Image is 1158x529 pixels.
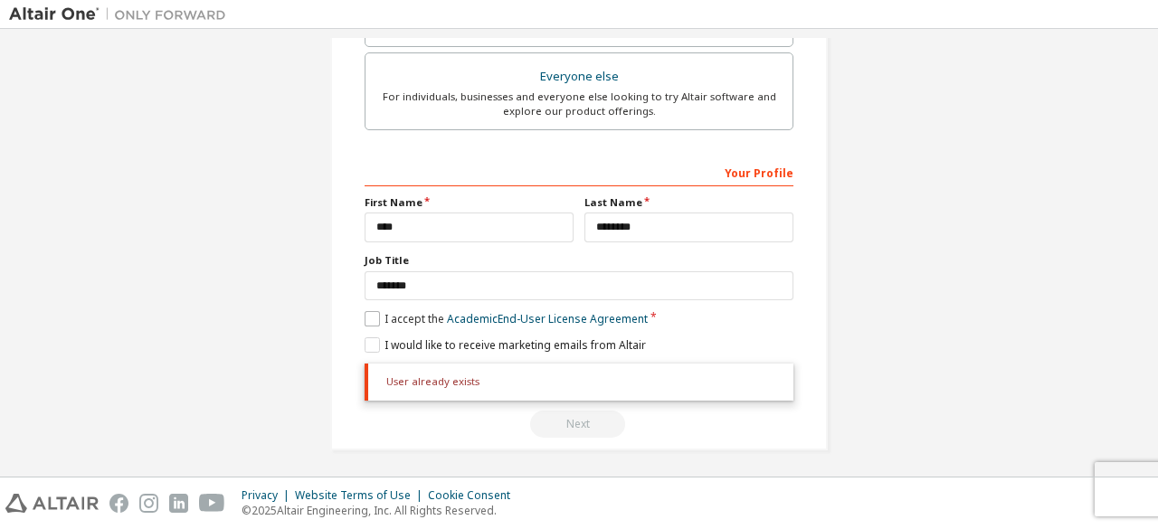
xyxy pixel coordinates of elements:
div: Everyone else [376,64,782,90]
div: Website Terms of Use [295,488,428,503]
div: Cookie Consent [428,488,521,503]
label: Last Name [584,195,793,210]
img: linkedin.svg [169,494,188,513]
label: First Name [365,195,574,210]
img: youtube.svg [199,494,225,513]
img: Altair One [9,5,235,24]
div: For individuals, businesses and everyone else looking to try Altair software and explore our prod... [376,90,782,118]
img: instagram.svg [139,494,158,513]
div: Your Profile [365,157,793,186]
div: User already exists [365,364,793,400]
div: Read and acccept EULA to continue [365,364,793,438]
label: I would like to receive marketing emails from Altair [365,337,646,353]
div: Privacy [242,488,295,503]
img: facebook.svg [109,494,128,513]
label: I accept the [365,311,648,326]
label: Job Title [365,253,793,268]
a: Academic End-User License Agreement [447,311,648,326]
p: © 2025 Altair Engineering, Inc. All Rights Reserved. [242,503,521,518]
img: altair_logo.svg [5,494,99,513]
